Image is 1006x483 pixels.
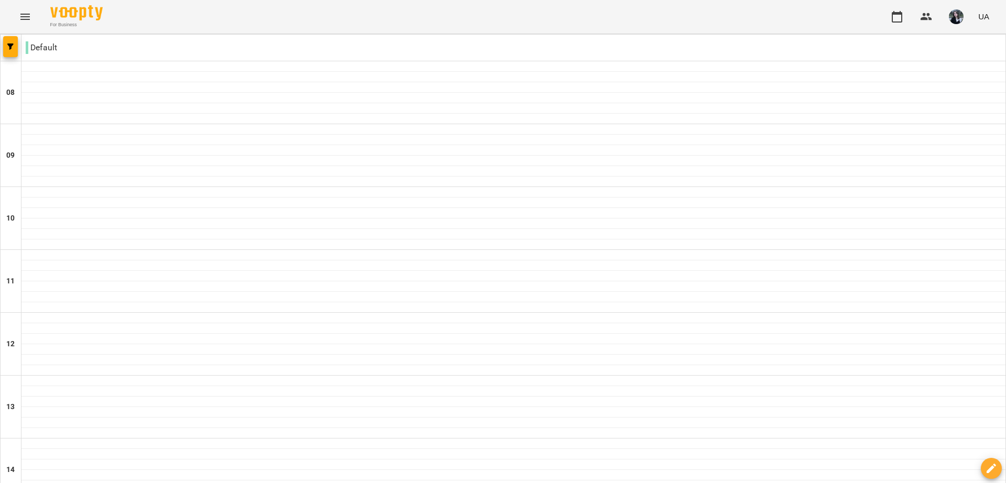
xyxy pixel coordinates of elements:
[50,21,103,28] span: For Business
[6,87,15,98] h6: 08
[50,5,103,20] img: Voopty Logo
[6,338,15,350] h6: 12
[978,11,989,22] span: UA
[6,213,15,224] h6: 10
[6,150,15,161] h6: 09
[13,4,38,29] button: Menu
[6,401,15,413] h6: 13
[974,7,993,26] button: UA
[949,9,964,24] img: 91885ff653e4a9d6131c60c331ff4ae6.jpeg
[6,464,15,476] h6: 14
[6,276,15,287] h6: 11
[26,41,57,54] p: Default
